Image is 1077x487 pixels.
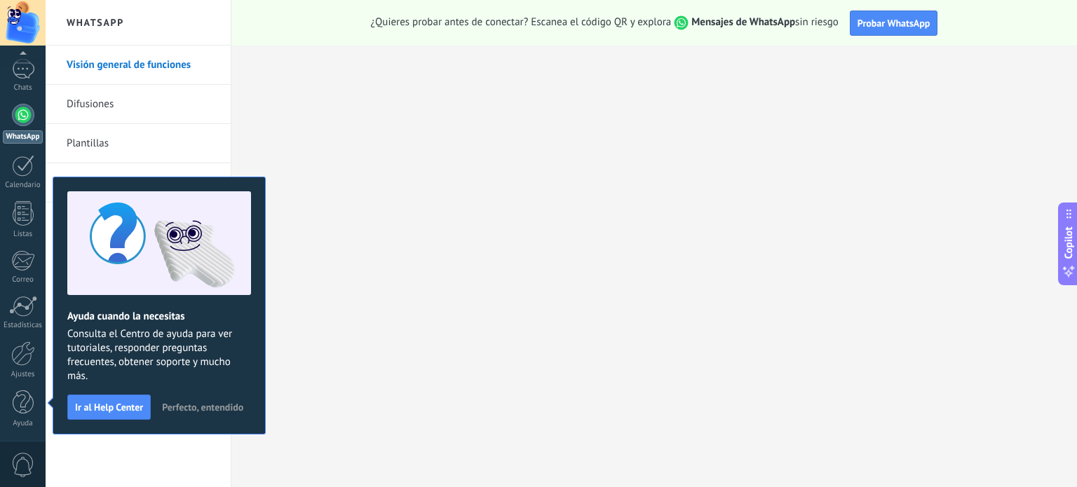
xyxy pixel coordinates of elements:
[3,275,43,284] div: Correo
[1062,226,1076,259] span: Copilot
[75,402,143,412] span: Ir al Help Center
[3,83,43,92] div: Chats
[67,163,217,203] a: Bots
[67,395,151,420] button: Ir al Help Center
[3,130,43,144] div: WhatsApp
[67,327,251,383] span: Consulta el Centro de ayuda para ver tutoriales, responder preguntas frecuentes, obtener soporte ...
[156,397,250,418] button: Perfecto, entendido
[67,85,217,124] a: Difusiones
[162,402,243,412] span: Perfecto, entendido
[3,230,43,239] div: Listas
[46,163,231,203] li: Bots
[850,11,938,36] button: Probar WhatsApp
[46,85,231,124] li: Difusiones
[46,46,231,85] li: Visión general de funciones
[691,15,795,29] strong: Mensajes de WhatsApp
[67,310,251,323] h2: Ayuda cuando la necesitas
[858,17,930,29] span: Probar WhatsApp
[3,181,43,190] div: Calendario
[67,124,217,163] a: Plantillas
[3,321,43,330] div: Estadísticas
[371,15,839,30] span: ¿Quieres probar antes de conectar? Escanea el código QR y explora sin riesgo
[67,46,217,85] a: Visión general de funciones
[3,370,43,379] div: Ajustes
[3,419,43,428] div: Ayuda
[46,124,231,163] li: Plantillas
